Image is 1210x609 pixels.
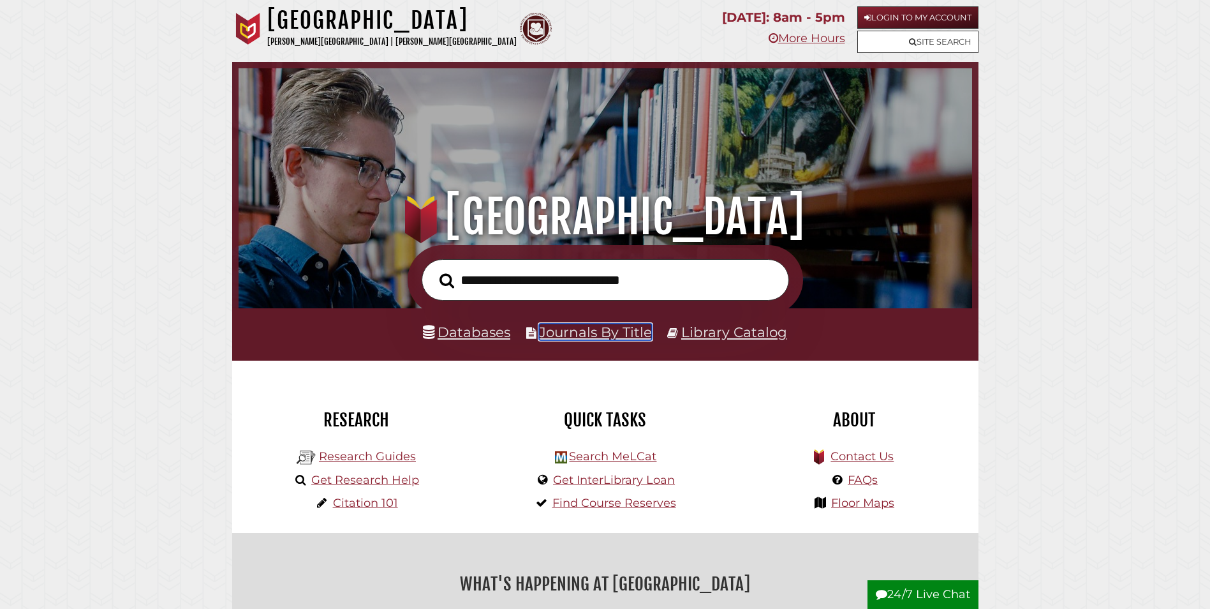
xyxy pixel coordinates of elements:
p: [PERSON_NAME][GEOGRAPHIC_DATA] | [PERSON_NAME][GEOGRAPHIC_DATA] [267,34,517,49]
a: Login to My Account [857,6,978,29]
a: Get Research Help [311,473,419,487]
h1: [GEOGRAPHIC_DATA] [256,189,954,245]
a: Databases [423,324,510,340]
a: Floor Maps [831,496,894,510]
a: FAQs [848,473,878,487]
a: Find Course Reserves [552,496,676,510]
a: Site Search [857,31,978,53]
a: Library Catalog [681,324,787,340]
a: Citation 101 [333,496,398,510]
img: Calvin Theological Seminary [520,13,552,45]
p: [DATE]: 8am - 5pm [722,6,845,29]
button: Search [433,269,461,292]
a: Search MeLCat [569,449,656,463]
h2: Research [242,409,471,431]
img: Hekman Library Logo [297,448,316,467]
i: Search [439,273,454,289]
h2: About [739,409,969,431]
a: Journals By Title [539,324,652,340]
img: Calvin University [232,13,264,45]
img: Hekman Library Logo [555,451,567,463]
a: Get InterLibrary Loan [553,473,675,487]
h1: [GEOGRAPHIC_DATA] [267,6,517,34]
a: More Hours [769,31,845,45]
h2: Quick Tasks [491,409,720,431]
h2: What's Happening at [GEOGRAPHIC_DATA] [242,569,969,599]
a: Research Guides [319,449,416,463]
a: Contact Us [830,449,894,463]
